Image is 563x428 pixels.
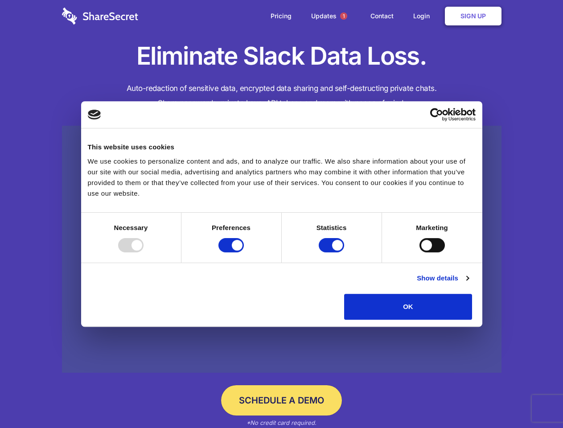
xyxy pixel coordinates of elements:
a: Wistia video thumbnail [62,126,501,373]
img: logo [88,110,101,119]
a: Login [404,2,443,30]
h1: Eliminate Slack Data Loss. [62,40,501,72]
strong: Necessary [114,224,148,231]
h4: Auto-redaction of sensitive data, encrypted data sharing and self-destructing private chats. Shar... [62,81,501,111]
em: *No credit card required. [247,419,316,426]
a: Contact [362,2,403,30]
strong: Statistics [316,224,347,231]
img: logo-wordmark-white-trans-d4663122ce5f474addd5e946df7df03e33cb6a1c49d2221995e7729f52c070b2.svg [62,8,138,25]
span: 1 [340,12,347,20]
div: We use cookies to personalize content and ads, and to analyze our traffic. We also share informat... [88,156,476,199]
a: Show details [417,273,468,284]
strong: Marketing [416,224,448,231]
a: Sign Up [445,7,501,25]
button: OK [344,294,472,320]
a: Pricing [262,2,300,30]
div: This website uses cookies [88,142,476,152]
a: Schedule a Demo [221,385,342,416]
strong: Preferences [212,224,251,231]
a: Usercentrics Cookiebot - opens in a new window [398,108,476,121]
